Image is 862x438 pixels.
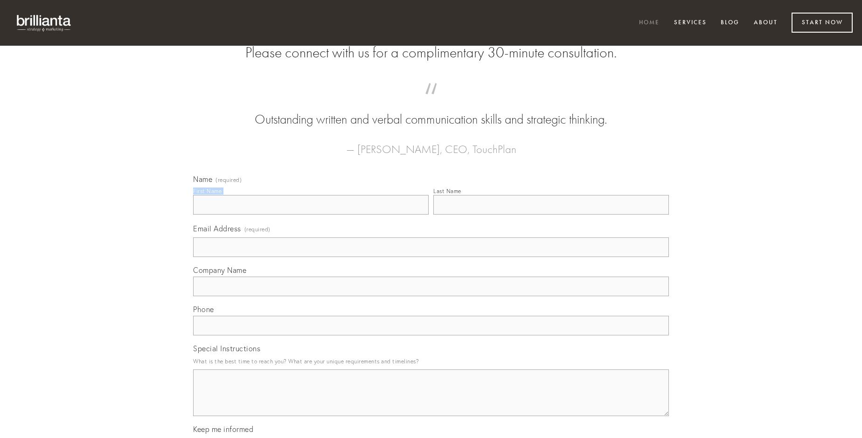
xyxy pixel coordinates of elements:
[208,92,654,129] blockquote: Outstanding written and verbal communication skills and strategic thinking.
[193,424,253,434] span: Keep me informed
[193,305,214,314] span: Phone
[208,129,654,159] figcaption: — [PERSON_NAME], CEO, TouchPlan
[244,223,271,236] span: (required)
[208,92,654,111] span: “
[193,344,260,353] span: Special Instructions
[748,15,784,31] a: About
[668,15,713,31] a: Services
[193,224,241,233] span: Email Address
[215,177,242,183] span: (required)
[193,265,246,275] span: Company Name
[193,188,222,195] div: First Name
[193,44,669,62] h2: Please connect with us for a complimentary 30-minute consultation.
[433,188,461,195] div: Last Name
[9,9,79,36] img: brillianta - research, strategy, marketing
[633,15,666,31] a: Home
[193,355,669,368] p: What is the best time to reach you? What are your unique requirements and timelines?
[792,13,853,33] a: Start Now
[193,174,212,184] span: Name
[715,15,745,31] a: Blog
